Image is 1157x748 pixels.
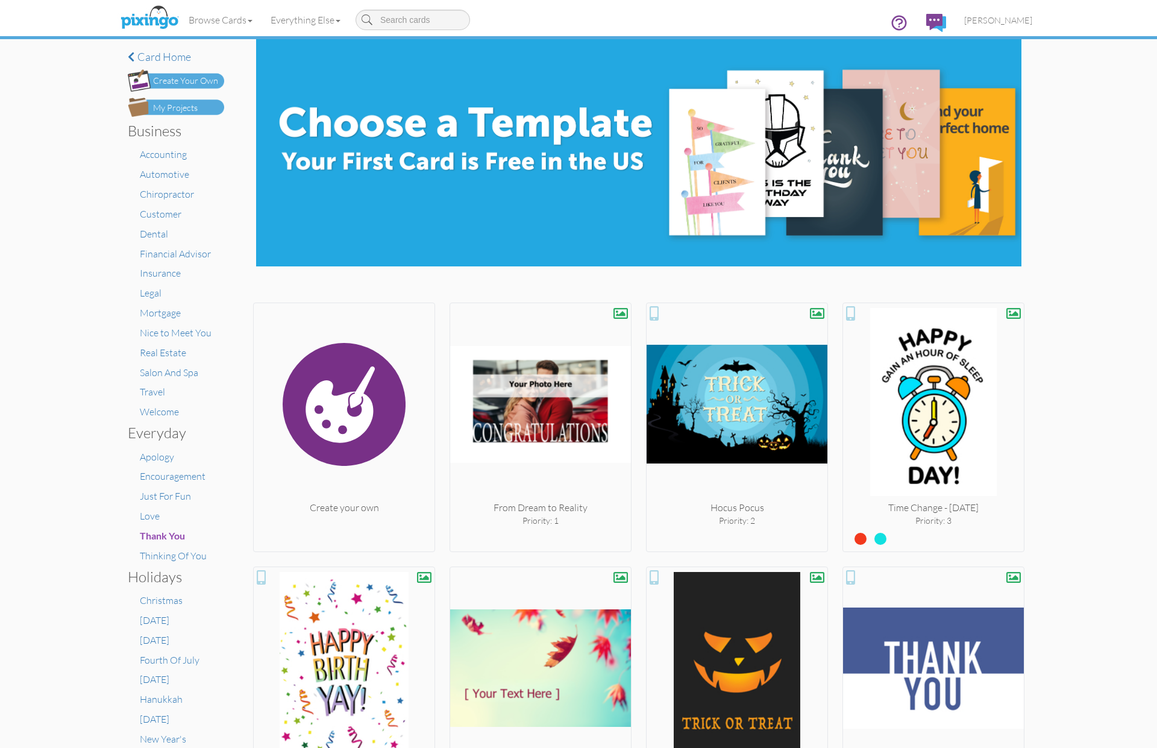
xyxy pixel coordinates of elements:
div: Priority: 1 [450,515,631,527]
a: Dental [140,228,168,240]
a: Real Estate [140,347,186,359]
img: e8896c0d-71ea-4978-9834-e4f545c8bf84.jpg [256,39,1021,266]
a: Christmas [140,594,183,606]
div: My Projects [153,102,198,115]
img: create.svg [254,308,434,501]
a: Insurance [140,267,181,279]
a: Salon And Spa [140,366,198,379]
div: Create your own [254,501,434,515]
img: pixingo logo [118,3,181,33]
a: Welcome [140,406,179,418]
img: 20201006-205924-430e3fe05ca9-250.jpg [647,308,827,501]
a: Financial Advisor [140,248,211,260]
a: Mortgage [140,307,181,319]
a: [DATE] [140,614,169,626]
a: Thinking Of You [140,550,207,562]
div: Priority: 2 [647,515,827,527]
a: Travel [140,386,165,398]
a: Fourth Of July [140,654,199,666]
a: Nice to Meet You [140,327,212,339]
div: Create Your Own [153,75,218,87]
a: Customer [140,208,181,220]
div: Time Change - [DATE] [843,501,1024,515]
img: create-own-button.png [128,69,224,92]
a: [DATE] [140,673,169,685]
a: Just For Fun [140,490,191,502]
div: Priority: 3 [843,515,1024,527]
a: Legal [140,287,161,299]
a: [PERSON_NAME] [955,5,1041,36]
a: New Year's [140,733,186,745]
a: Chiropractor [140,188,194,200]
img: comments.svg [926,14,946,32]
a: Browse Cards [180,5,262,35]
a: Thank You [140,530,185,542]
h3: Business [128,123,215,139]
a: Love [140,510,160,522]
a: [DATE] [140,634,169,646]
a: Accounting [140,148,187,160]
div: Hocus Pocus [647,501,827,515]
a: Everything Else [262,5,350,35]
a: Apology [140,451,174,463]
img: my-projects-button.png [128,98,224,117]
a: Hanukkah [140,693,183,705]
div: From Dream to Reality [450,501,631,515]
input: Search cards [356,10,470,30]
img: 20250905-201811-b377196b96e5-250.png [450,308,631,501]
img: 20240906-173705-e8922b2e0e53-250.jpg [843,308,1024,501]
h3: Holidays [128,569,215,585]
a: Automotive [140,168,189,180]
span: Thank You [140,530,185,541]
span: [PERSON_NAME] [964,15,1032,25]
a: Encouragement [140,470,205,482]
a: [DATE] [140,713,169,725]
h3: Everyday [128,425,215,441]
a: Card home [128,51,224,63]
